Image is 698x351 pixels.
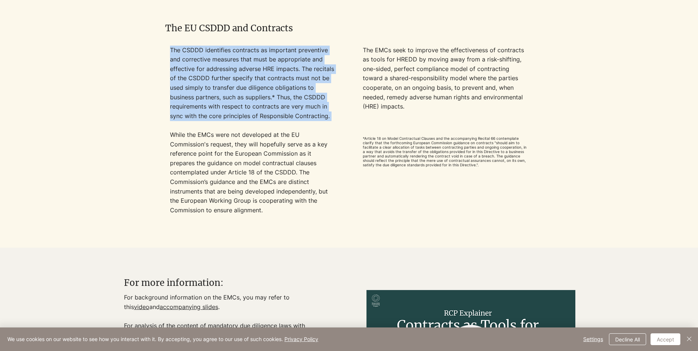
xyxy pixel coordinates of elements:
[363,46,528,111] p: The EMCs seek to improve the effectiveness of contracts as tools for HREDD by moving away from a ...
[165,22,533,35] h2: The EU CSDDD and Contracts
[284,336,318,342] a: Privacy Policy
[134,303,149,311] a: video
[160,303,218,311] a: accompanying slides
[170,46,335,121] p: The CSDDD identifies contracts as important preventive and corrective measures that must be appro...
[609,333,646,345] button: Decline All
[685,334,694,343] img: Close
[124,277,223,288] span: For more information:
[124,321,324,350] p: For analysis of the content of mandatory due diligence laws with respect to contracts, see:
[170,130,335,234] p: While the EMCs were not developed at the EU Commission's request,​ they will hopefully serve as a...
[651,333,680,345] button: Accept
[685,333,694,345] button: Close
[583,334,603,345] span: Settings
[124,293,324,312] p: ​For background information on the EMCs, you may refer to this and .
[7,336,318,343] span: We use cookies on our website to see how you interact with it. By accepting, you agree to our use...
[363,136,527,167] span: *Article 18 on Model Contractual Clauses and the accompanying Recital 66 contemplate clarify that...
